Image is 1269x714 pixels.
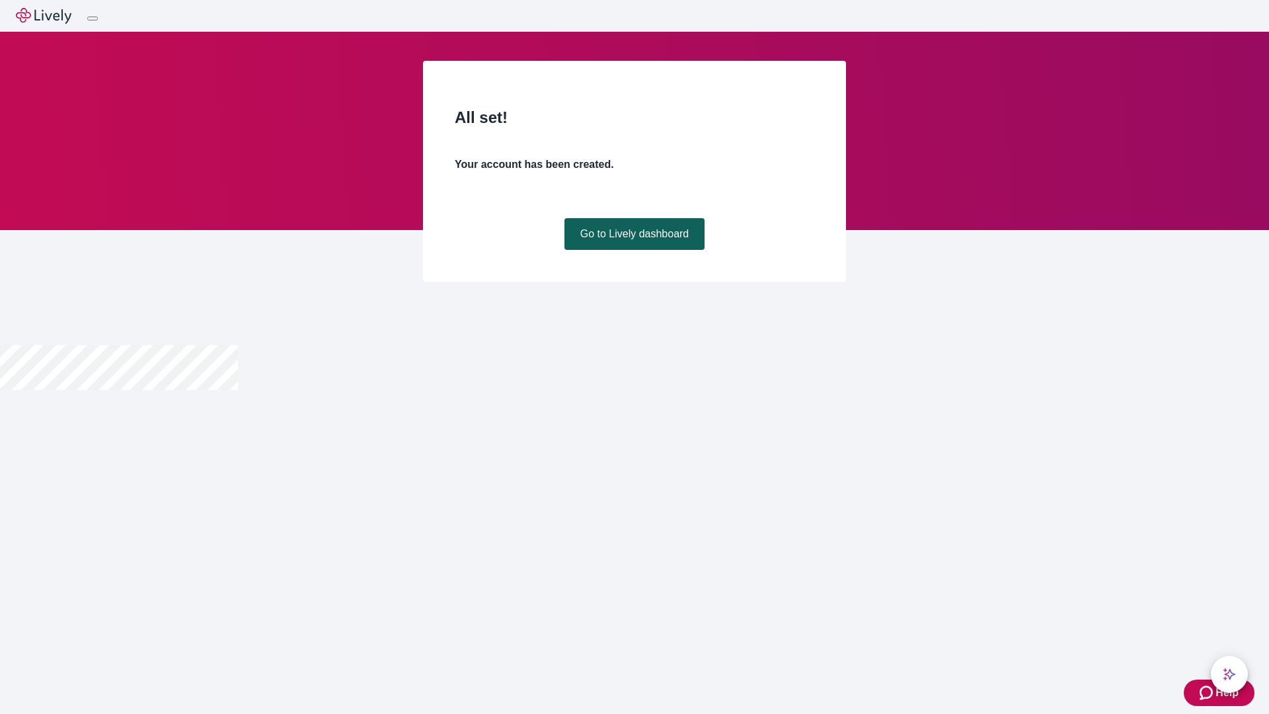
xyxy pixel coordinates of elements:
span: Help [1215,685,1239,701]
a: Go to Lively dashboard [564,218,705,250]
h2: All set! [455,106,814,130]
button: chat [1211,656,1248,693]
button: Log out [87,17,98,20]
h4: Your account has been created. [455,157,814,173]
svg: Lively AI Assistant [1223,668,1236,681]
svg: Zendesk support icon [1200,685,1215,701]
img: Lively [16,8,71,24]
button: Zendesk support iconHelp [1184,680,1254,706]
